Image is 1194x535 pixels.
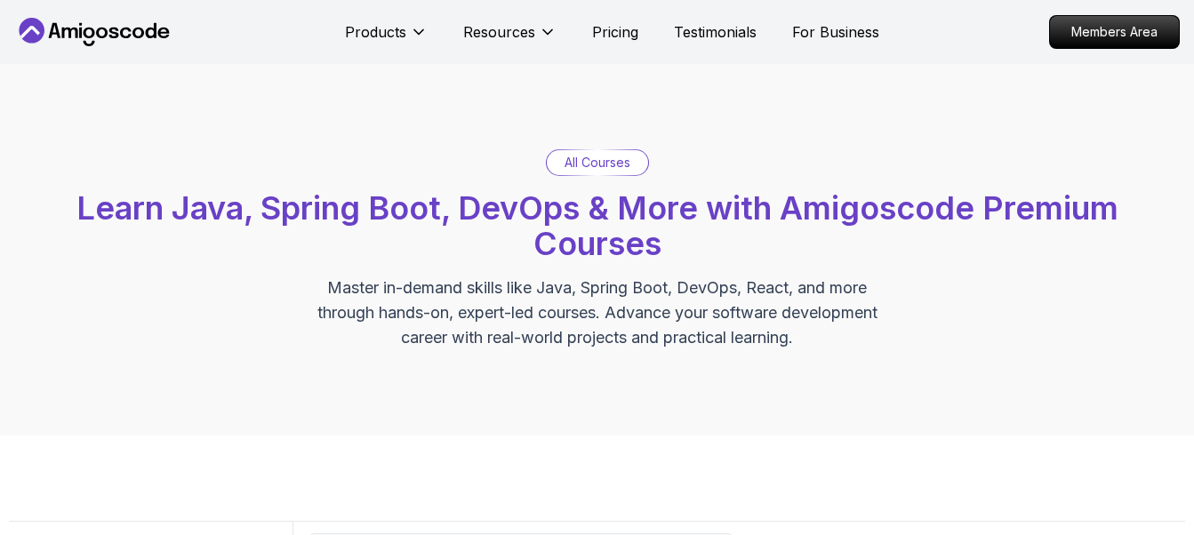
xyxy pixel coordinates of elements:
button: Products [345,21,428,57]
p: Resources [463,21,535,43]
p: Members Area [1050,16,1179,48]
a: For Business [792,21,879,43]
span: Learn Java, Spring Boot, DevOps & More with Amigoscode Premium Courses [76,188,1118,263]
p: Master in-demand skills like Java, Spring Boot, DevOps, React, and more through hands-on, expert-... [299,275,896,350]
p: Products [345,21,406,43]
a: Pricing [592,21,638,43]
a: Testimonials [674,21,757,43]
button: Resources [463,21,557,57]
p: All Courses [565,154,630,172]
a: Members Area [1049,15,1180,49]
